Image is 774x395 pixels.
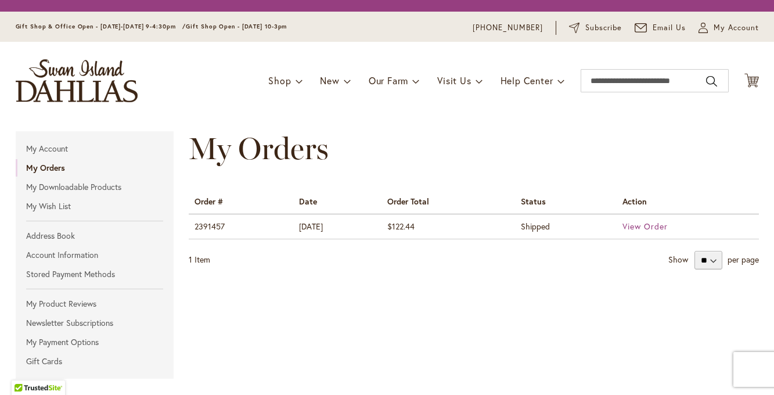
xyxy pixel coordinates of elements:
span: Email Us [653,22,686,34]
span: 1 Item [189,254,210,265]
a: My Account [16,140,174,157]
strong: Show [668,254,688,265]
a: Account Information [16,246,174,264]
span: Shop [268,74,291,87]
a: View Order [622,221,668,232]
strong: My Orders [16,159,174,177]
span: Gift Shop & Office Open - [DATE]-[DATE] 9-4:30pm / [16,23,186,30]
td: [DATE] [293,214,381,239]
a: My Product Reviews [16,295,174,313]
a: Subscribe [569,22,622,34]
th: Date [293,189,381,214]
a: Newsletter Subscriptions [16,314,174,332]
a: My Payment Options [16,333,174,351]
a: My Wish List [16,198,174,215]
td: 2391457 [189,214,293,239]
span: $122.44 [387,221,415,232]
a: My Downloadable Products [16,178,174,196]
a: Gift Cards [16,353,174,370]
span: My Account [714,22,759,34]
span: Subscribe [585,22,622,34]
span: Help Center [501,74,553,87]
th: Order Total [381,189,515,214]
th: Order # [189,189,293,214]
th: Action [617,189,758,214]
th: Status [515,189,617,214]
button: Search [706,72,717,91]
span: per page [728,254,759,265]
span: Visit Us [437,74,471,87]
span: Gift Shop Open - [DATE] 10-3pm [186,23,287,30]
a: Stored Payment Methods [16,265,174,283]
button: My Account [699,22,759,34]
a: store logo [16,59,138,102]
span: My Orders [189,130,329,167]
a: Address Book [16,227,174,245]
span: Our Farm [369,74,408,87]
a: Email Us [635,22,686,34]
span: New [320,74,339,87]
td: Shipped [515,214,617,239]
a: [PHONE_NUMBER] [473,22,543,34]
